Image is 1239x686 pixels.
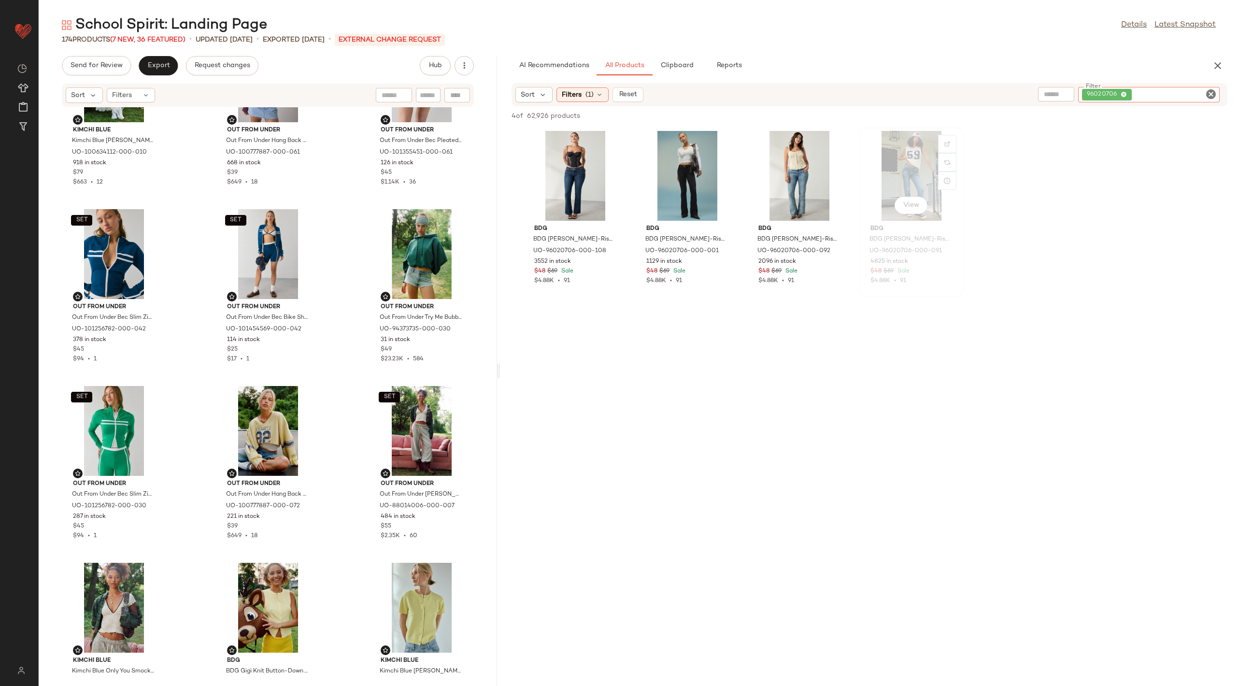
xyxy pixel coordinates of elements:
[380,137,462,145] span: Out From Under Bec Pleated Micro Mini Skort in Maroon, Women's at Urban Outfitters
[227,356,237,362] span: $17
[869,235,952,244] span: BDG [PERSON_NAME]-Rise Flare [PERSON_NAME] in Vintage Mid Indigo, Women's at Urban Outfitters
[381,345,392,354] span: $49
[73,657,155,665] span: Kimchi Blue
[75,217,87,224] span: SET
[944,159,950,165] img: svg%3e
[65,209,163,299] img: 101256782_042_b
[73,159,106,168] span: 918 in stock
[226,325,301,334] span: UO-101454569-000-042
[227,480,309,488] span: Out From Under
[194,62,250,70] span: Request changes
[383,471,388,476] img: svg%3e
[420,56,451,75] button: Hub
[534,225,616,233] span: BDG
[534,278,554,284] span: $4.88K
[521,90,535,100] span: Sort
[409,179,416,186] span: 36
[72,148,147,157] span: UO-100634112-000-010
[328,34,331,45] span: •
[384,394,396,400] span: SET
[71,90,85,100] span: Sort
[410,533,417,539] span: 60
[227,303,309,312] span: Out From Under
[227,159,261,168] span: 668 in stock
[70,62,123,70] span: Send for Review
[870,225,953,233] span: BDG
[757,235,840,244] span: BDG [PERSON_NAME]-Rise Flare [PERSON_NAME] in Asta Blue, Women's at Urban Outfitters
[645,247,719,256] span: UO-96020706-000-001
[381,303,463,312] span: Out From Under
[373,386,470,476] img: 88014006_007_b
[226,667,308,676] span: BDG Gigi Knit Button-Down Tank Top in Butter Yellow, Women's at Urban Outfitters
[97,179,103,186] span: 12
[413,356,424,362] span: 584
[527,111,580,121] span: 62,926 products
[87,179,97,186] span: •
[94,533,97,539] span: 1
[428,62,442,70] span: Hub
[17,64,27,73] img: svg%3e
[251,533,257,539] span: 18
[381,513,415,521] span: 484 in stock
[403,356,413,362] span: •
[72,314,154,322] span: Out From Under Bec Slim Zip-Up Jacket in Dark Blue, Women's at Urban Outfitters
[895,197,927,214] button: View
[400,533,410,539] span: •
[585,90,594,100] span: (1)
[196,35,253,45] p: updated [DATE]
[381,480,463,488] span: Out From Under
[229,117,235,123] img: svg%3e
[62,35,185,45] div: Products
[237,356,246,362] span: •
[139,56,178,75] button: Export
[227,513,260,521] span: 221 in stock
[73,480,155,488] span: Out From Under
[381,126,463,135] span: Out From Under
[75,647,81,653] img: svg%3e
[381,533,400,539] span: $2.35K
[62,36,72,43] span: 174
[84,356,94,362] span: •
[72,137,154,145] span: Kimchi Blue [PERSON_NAME]-Rise Semi-Sheer Lace Trim Maxi Skirt in White, Women's at Urban Outfitters
[94,356,97,362] span: 1
[227,179,242,186] span: $649
[757,247,830,256] span: UO-96020706-000-092
[73,336,106,344] span: 378 in stock
[381,336,410,344] span: 31 in stock
[263,35,325,45] p: Exported [DATE]
[646,257,682,266] span: 1129 in stock
[863,131,960,221] img: 96020706_091_b
[65,563,163,653] img: 97936447_018_b
[399,179,409,186] span: •
[1154,19,1216,31] a: Latest Snapshot
[227,169,238,177] span: $39
[251,179,257,186] span: 18
[72,325,146,334] span: UO-101256782-000-042
[612,87,643,102] button: Reset
[75,294,81,300] img: svg%3e
[716,62,742,70] span: Reports
[671,268,685,274] span: Sale
[771,267,782,276] span: $69
[246,356,249,362] span: 1
[73,533,84,539] span: $94
[226,148,300,157] span: UO-100777887-000-061
[72,502,146,511] span: UO-101256782-000-030
[660,62,694,70] span: Clipboard
[147,62,170,70] span: Export
[227,126,309,135] span: Out From Under
[562,90,582,100] span: Filters
[75,471,81,476] img: svg%3e
[605,62,644,70] span: All Products
[381,169,392,177] span: $45
[666,278,676,284] span: •
[219,563,317,653] img: 96575675_072_b
[900,278,906,284] span: 91
[381,179,399,186] span: $1.14K
[373,563,470,653] img: 95888574_072_b
[381,356,403,362] span: $23.23K
[1087,90,1121,99] span: 96020706
[890,278,900,284] span: •
[380,502,455,511] span: UO-88014006-000-007
[383,117,388,123] img: svg%3e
